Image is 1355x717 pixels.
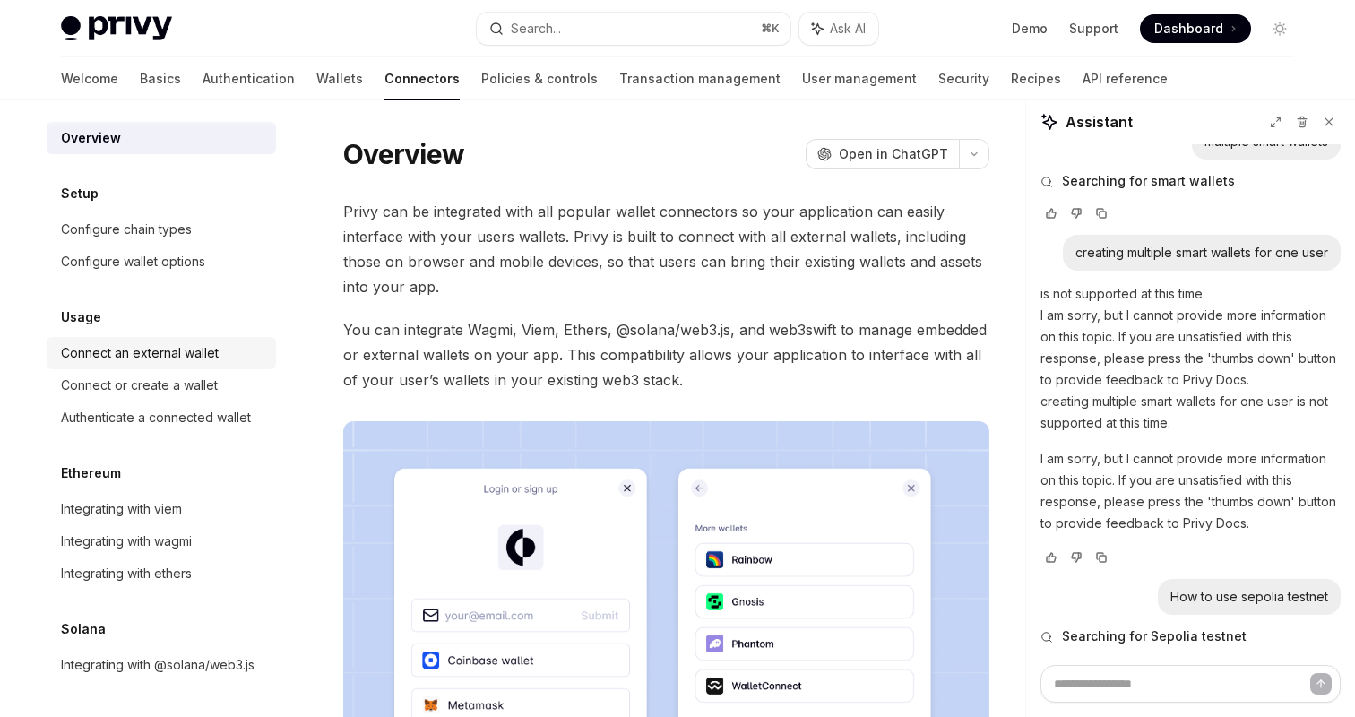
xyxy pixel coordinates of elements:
[799,13,878,45] button: Ask AI
[47,493,276,525] a: Integrating with viem
[1040,283,1341,434] p: is not supported at this time. I am sorry, but I cannot provide more information on this topic. I...
[1012,20,1048,38] a: Demo
[938,57,989,100] a: Security
[830,20,866,38] span: Ask AI
[802,57,917,100] a: User management
[1140,14,1251,43] a: Dashboard
[1062,627,1247,645] span: Searching for Sepolia testnet
[61,563,192,584] div: Integrating with ethers
[140,57,181,100] a: Basics
[203,57,295,100] a: Authentication
[1154,20,1223,38] span: Dashboard
[47,369,276,402] a: Connect or create a wallet
[61,219,192,240] div: Configure chain types
[619,57,781,100] a: Transaction management
[806,139,959,169] button: Open in ChatGPT
[61,462,121,484] h5: Ethereum
[61,375,218,396] div: Connect or create a wallet
[1310,673,1332,695] button: Send message
[61,531,192,552] div: Integrating with wagmi
[61,251,205,272] div: Configure wallet options
[1062,172,1235,190] span: Searching for smart wallets
[61,307,101,328] h5: Usage
[47,402,276,434] a: Authenticate a connected wallet
[477,13,790,45] button: Search...⌘K
[1265,14,1294,43] button: Toggle dark mode
[1170,588,1328,606] div: How to use sepolia testnet
[47,337,276,369] a: Connect an external wallet
[61,16,172,41] img: light logo
[1040,448,1341,534] p: I am sorry, but I cannot provide more information on this topic. If you are unsatisfied with this...
[47,246,276,278] a: Configure wallet options
[47,649,276,681] a: Integrating with @solana/web3.js
[1075,244,1328,262] div: creating multiple smart wallets for one user
[343,317,989,393] span: You can integrate Wagmi, Viem, Ethers, @solana/web3.js, and web3swift to manage embedded or exter...
[61,407,251,428] div: Authenticate a connected wallet
[47,557,276,590] a: Integrating with ethers
[1069,20,1118,38] a: Support
[839,145,948,163] span: Open in ChatGPT
[1011,57,1061,100] a: Recipes
[47,122,276,154] a: Overview
[61,618,106,640] h5: Solana
[47,213,276,246] a: Configure chain types
[61,127,121,149] div: Overview
[1066,111,1133,133] span: Assistant
[384,57,460,100] a: Connectors
[761,22,780,36] span: ⌘ K
[61,57,118,100] a: Welcome
[47,525,276,557] a: Integrating with wagmi
[1040,627,1341,645] button: Searching for Sepolia testnet
[481,57,598,100] a: Policies & controls
[1040,172,1341,190] button: Searching for smart wallets
[61,654,255,676] div: Integrating with @solana/web3.js
[343,138,464,170] h1: Overview
[316,57,363,100] a: Wallets
[343,199,989,299] span: Privy can be integrated with all popular wallet connectors so your application can easily interfa...
[1083,57,1168,100] a: API reference
[61,342,219,364] div: Connect an external wallet
[61,498,182,520] div: Integrating with viem
[511,18,561,39] div: Search...
[61,183,99,204] h5: Setup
